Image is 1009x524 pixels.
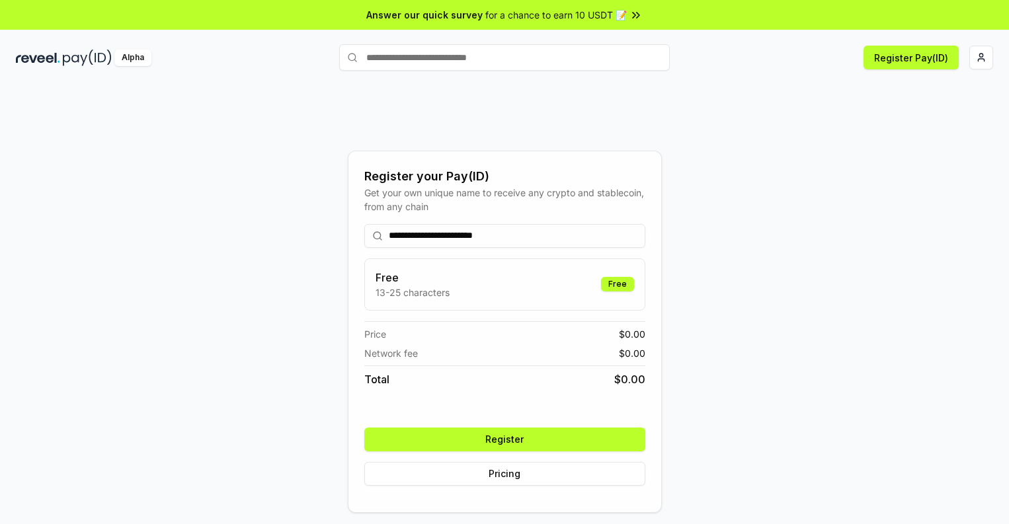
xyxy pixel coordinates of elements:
[63,50,112,66] img: pay_id
[376,285,450,299] p: 13-25 characters
[16,50,60,66] img: reveel_dark
[619,327,645,341] span: $ 0.00
[364,327,386,341] span: Price
[614,371,645,387] span: $ 0.00
[364,167,645,186] div: Register your Pay(ID)
[366,8,483,22] span: Answer our quick survey
[364,428,645,451] button: Register
[364,462,645,486] button: Pricing
[364,346,418,360] span: Network fee
[485,8,627,22] span: for a chance to earn 10 USDT 📝
[114,50,151,66] div: Alpha
[619,346,645,360] span: $ 0.00
[364,371,389,387] span: Total
[364,186,645,213] div: Get your own unique name to receive any crypto and stablecoin, from any chain
[864,46,959,69] button: Register Pay(ID)
[376,270,450,285] h3: Free
[601,277,634,291] div: Free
